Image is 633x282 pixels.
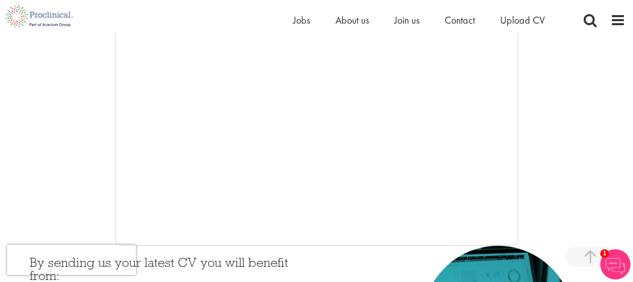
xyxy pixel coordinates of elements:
a: Contact [445,14,475,27]
a: About us [335,14,369,27]
a: Join us [394,14,419,27]
a: Jobs [293,14,310,27]
a: Upload CV [500,14,545,27]
img: Chatbot [600,249,630,279]
span: 1 [600,249,609,258]
iframe: reCAPTCHA [7,245,136,275]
